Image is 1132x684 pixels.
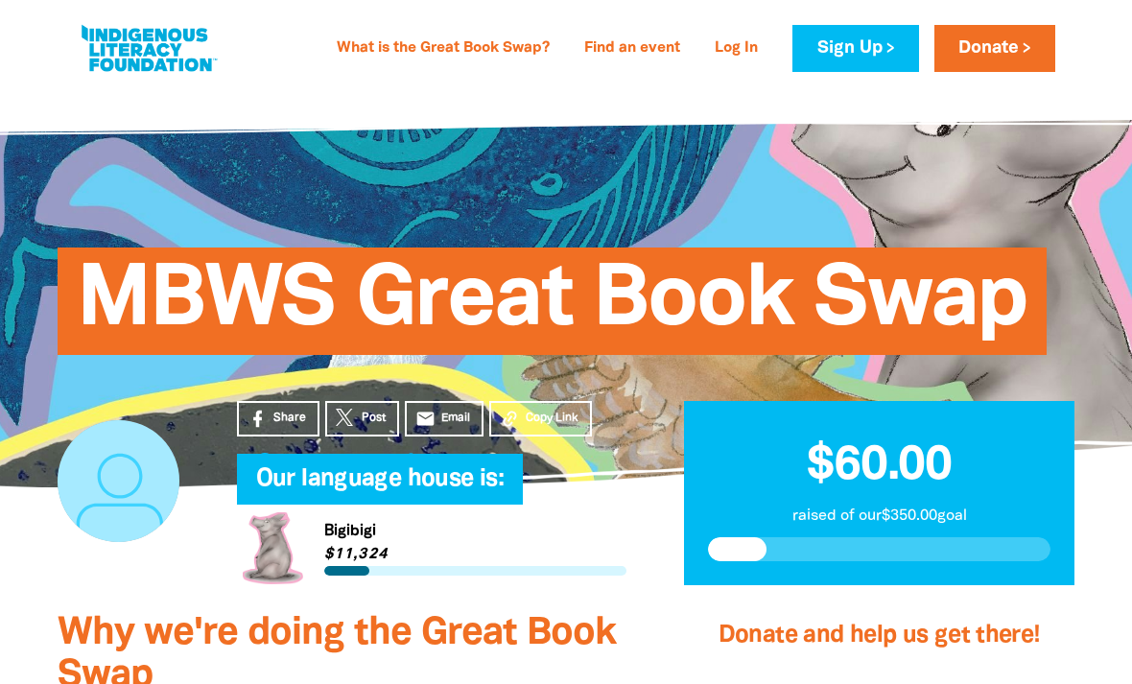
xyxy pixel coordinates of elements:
[325,401,399,436] a: Post
[77,262,1027,355] span: MBWS Great Book Swap
[256,468,504,505] span: Our language house is:
[807,444,952,488] span: $60.00
[362,410,386,427] span: Post
[237,485,627,497] h6: My Team
[934,25,1055,72] a: Donate
[273,410,306,427] span: Share
[703,34,769,64] a: Log In
[792,25,918,72] a: Sign Up
[405,401,483,436] a: emailEmail
[237,401,319,436] a: Share
[573,34,692,64] a: Find an event
[719,625,1041,647] span: Donate and help us get there!
[489,401,592,436] button: Copy Link
[708,505,1050,528] p: raised of our $350.00 goal
[441,410,470,427] span: Email
[415,409,436,429] i: email
[325,34,561,64] a: What is the Great Book Swap?
[526,410,578,427] span: Copy Link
